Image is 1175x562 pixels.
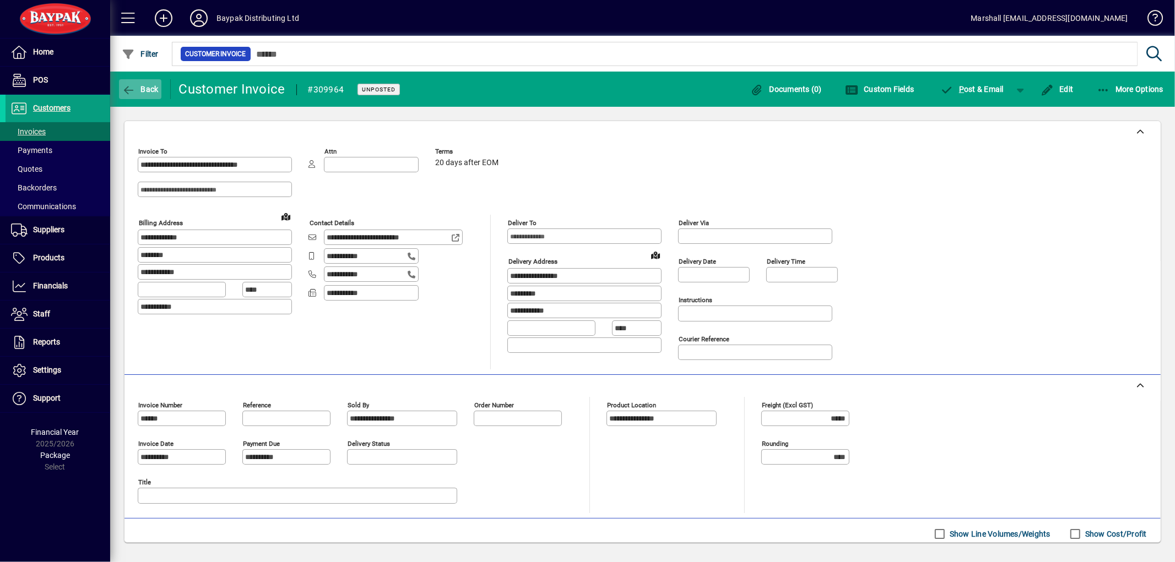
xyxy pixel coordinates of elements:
mat-label: Deliver To [508,219,537,227]
a: Products [6,244,110,272]
mat-label: Delivery status [348,440,390,448]
button: Documents (0) [748,79,825,99]
button: Profile [181,8,216,28]
span: P [959,85,964,94]
a: Financials [6,272,110,300]
span: Terms [435,148,501,155]
span: More Options [1097,85,1164,94]
mat-label: Product location [607,401,656,409]
mat-label: Invoice number [138,401,182,409]
span: Edit [1041,85,1074,94]
button: Edit [1038,79,1076,99]
mat-label: Rounding [762,440,788,448]
span: Backorders [11,183,57,192]
mat-label: Invoice To [138,148,167,155]
span: Quotes [11,165,42,173]
span: Reports [33,337,60,346]
mat-label: Order number [474,401,514,409]
label: Show Line Volumes/Weights [947,528,1051,539]
span: Home [33,47,53,56]
mat-label: Delivery date [679,258,716,265]
div: Baypak Distributing Ltd [216,9,299,27]
mat-label: Courier Reference [679,335,729,343]
a: Quotes [6,160,110,178]
div: Marshall [EMAIL_ADDRESS][DOMAIN_NAME] [971,9,1128,27]
mat-label: Sold by [348,401,369,409]
a: Support [6,385,110,412]
button: Filter [119,44,161,64]
mat-label: Instructions [679,296,712,304]
button: Custom Fields [842,79,917,99]
span: Products [33,253,64,262]
span: Staff [33,309,50,318]
a: Reports [6,329,110,356]
span: Filter [122,50,159,58]
span: Customer Invoice [185,48,246,59]
a: Settings [6,357,110,384]
span: ost & Email [940,85,1004,94]
span: POS [33,75,48,84]
button: More Options [1094,79,1167,99]
mat-label: Reference [243,401,271,409]
span: Back [122,85,159,94]
mat-label: Delivery time [767,258,805,265]
span: 20 days after EOM [435,159,499,167]
span: Financials [33,281,68,290]
mat-label: Payment due [243,440,280,448]
mat-label: Freight (excl GST) [762,401,813,409]
span: Financial Year [31,428,79,436]
a: POS [6,67,110,94]
a: View on map [647,246,664,264]
a: Knowledge Base [1139,2,1161,38]
span: Payments [11,146,52,155]
span: Support [33,394,61,402]
mat-label: Deliver via [679,219,709,227]
a: Staff [6,301,110,328]
div: Customer Invoice [179,80,285,98]
span: Communications [11,202,76,211]
span: Suppliers [33,225,64,234]
span: Package [40,451,70,460]
mat-label: Title [138,478,151,486]
a: View on map [277,208,295,225]
label: Show Cost/Profit [1083,528,1147,539]
a: Suppliers [6,216,110,244]
a: Payments [6,141,110,160]
button: Back [119,79,161,99]
button: Add [146,8,181,28]
div: #309964 [308,81,344,99]
a: Home [6,39,110,66]
app-page-header-button: Back [110,79,171,99]
span: Custom Fields [845,85,914,94]
span: Documents (0) [750,85,822,94]
span: Settings [33,365,61,374]
mat-label: Attn [324,148,337,155]
span: Unposted [362,86,396,93]
span: Customers [33,103,71,112]
span: Invoices [11,127,46,136]
mat-label: Invoice date [138,440,174,448]
a: Communications [6,197,110,216]
a: Backorders [6,178,110,197]
button: Post & Email [935,79,1010,99]
a: Invoices [6,122,110,141]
